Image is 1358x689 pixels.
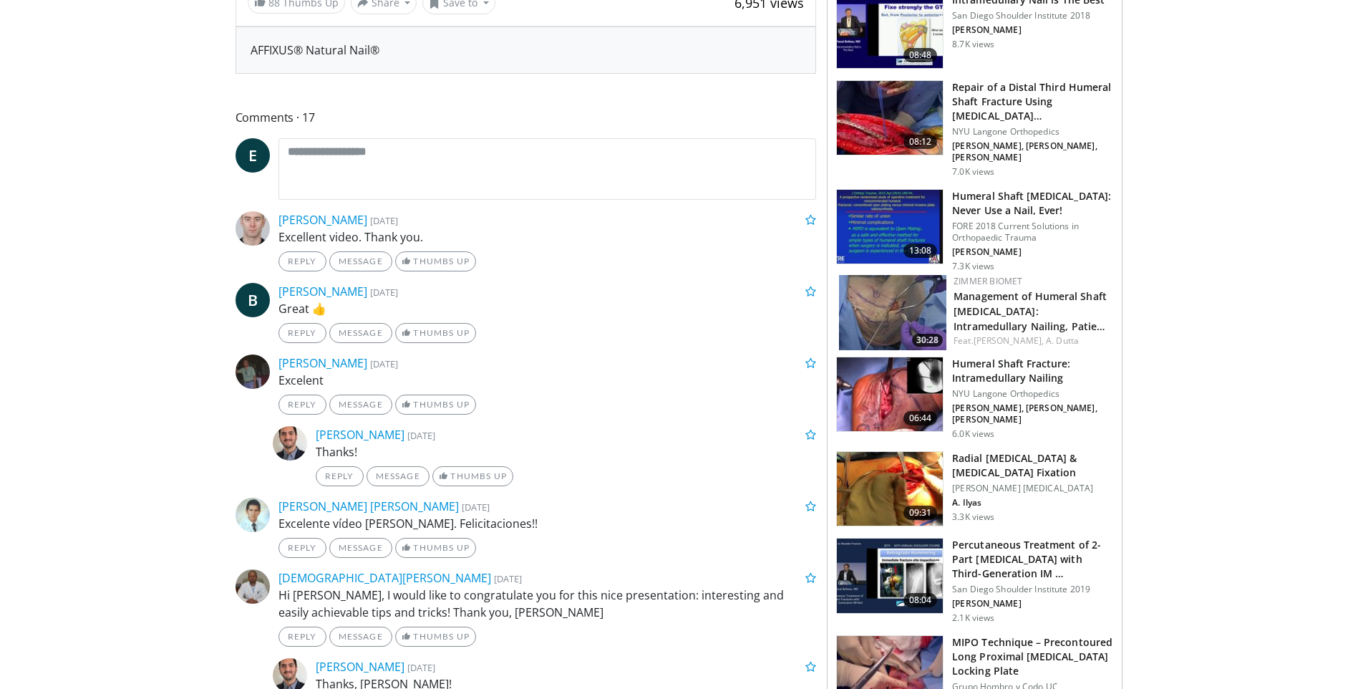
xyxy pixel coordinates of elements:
[236,108,817,127] span: Comments 17
[370,357,398,370] small: [DATE]
[952,497,1113,509] p: A. Ilyas
[839,275,946,350] a: 30:28
[316,659,404,675] a: [PERSON_NAME]
[432,466,513,486] a: Thumbs Up
[278,395,326,415] a: Reply
[395,395,476,415] a: Thumbs Up
[903,135,938,149] span: 08:12
[952,221,1113,244] p: FORE 2018 Current Solutions in Orthopaedic Trauma
[278,323,326,343] a: Reply
[952,24,1105,36] p: [PERSON_NAME]
[370,286,398,299] small: [DATE]
[952,10,1105,21] p: San Diego Shoulder Institute 2018
[903,593,938,607] span: 08:04
[837,452,943,526] img: 1a029523-c5b6-47f9-a6c2-d5a8f7fe52af.150x105_q85_crop-smart_upscale.jpg
[954,289,1107,333] a: Management of Humeral Shaft [MEDICAL_DATA]: Intramedullary Nailing, Patie…
[954,334,1110,347] div: Feat.
[903,48,938,62] span: 08:48
[278,372,817,389] p: Excelent
[836,357,1113,440] a: 06:44 Humeral Shaft Fracture: Intramedullary Nailing NYU Langone Orthopedics [PERSON_NAME], [PERS...
[954,275,1022,287] a: Zimmer Biomet
[278,498,459,514] a: [PERSON_NAME] [PERSON_NAME]
[952,126,1113,138] p: NYU Langone Orthopedics
[837,539,943,613] img: 634e4748-58a3-4363-8944-ab953f25481d.150x105_q85_crop-smart_upscale.jpg
[952,261,994,272] p: 7.3K views
[367,466,430,486] a: Message
[395,251,476,271] a: Thumbs Up
[278,570,491,586] a: [DEMOGRAPHIC_DATA][PERSON_NAME]
[273,426,307,461] img: Avatar
[952,428,994,440] p: 6.0K views
[836,451,1113,527] a: 09:31 Radial [MEDICAL_DATA] & [MEDICAL_DATA] Fixation [PERSON_NAME] [MEDICAL_DATA] A. Ilyas 3.3K ...
[952,511,994,523] p: 3.3K views
[278,284,367,299] a: [PERSON_NAME]
[494,572,522,585] small: [DATE]
[329,395,392,415] a: Message
[236,283,270,317] a: B
[903,411,938,425] span: 06:44
[278,515,817,532] p: Excelente vídeo [PERSON_NAME]. Felicitaciones!!
[236,138,270,173] a: E
[370,214,398,227] small: [DATE]
[837,357,943,432] img: Vx8lr-LI9TPdNKgn4xMDoxOm1xO1xPzH.150x105_q85_crop-smart_upscale.jpg
[278,212,367,228] a: [PERSON_NAME]
[278,627,326,647] a: Reply
[236,355,270,389] img: Avatar
[837,81,943,155] img: 5fbd5ac0-c9c7-401a-bdfe-b9a22e3d62ec.150x105_q85_crop-smart_upscale.jpg
[407,661,435,674] small: [DATE]
[952,166,994,178] p: 7.0K views
[407,429,435,442] small: [DATE]
[462,501,490,514] small: [DATE]
[952,39,994,50] p: 8.7K views
[278,587,817,621] p: Hi [PERSON_NAME], I would like to congratulate you for this nice presentation: interesting and ea...
[903,244,938,258] span: 13:08
[1046,334,1079,347] a: A. Dutta
[278,538,326,558] a: Reply
[952,598,1113,609] p: [PERSON_NAME]
[974,334,1044,347] a: [PERSON_NAME],
[952,246,1113,258] p: [PERSON_NAME]
[278,355,367,371] a: [PERSON_NAME]
[329,538,392,558] a: Message
[952,189,1113,218] h3: Humeral Shaft [MEDICAL_DATA]: Never Use a Nail, Ever!
[952,357,1113,385] h3: Humeral Shaft Fracture: Intramedullary Nailing
[836,80,1113,178] a: 08:12 Repair of a Distal Third Humeral Shaft Fracture Using [MEDICAL_DATA] [PERSON_NAME]… NYU Lan...
[395,538,476,558] a: Thumbs Up
[316,427,404,443] a: [PERSON_NAME]
[395,323,476,343] a: Thumbs Up
[952,403,1113,425] p: [PERSON_NAME], [PERSON_NAME], [PERSON_NAME]
[952,612,994,624] p: 2.1K views
[329,323,392,343] a: Message
[329,251,392,271] a: Message
[836,189,1113,272] a: 13:08 Humeral Shaft [MEDICAL_DATA]: Never Use a Nail, Ever! FORE 2018 Current Solutions in Orthop...
[329,627,392,647] a: Message
[952,584,1113,595] p: San Diego Shoulder Institute 2019
[952,483,1113,494] p: [PERSON_NAME] [MEDICAL_DATA]
[952,451,1113,480] h3: Radial [MEDICAL_DATA] & [MEDICAL_DATA] Fixation
[839,275,946,350] img: 7f3345ee-1a51-4195-8be1-b64b6f73790f.150x105_q85_crop-smart_upscale.jpg
[236,569,270,604] img: Avatar
[236,211,270,246] img: Avatar
[952,635,1113,678] h3: MIPO Technique – Precontoured Long Proximal [MEDICAL_DATA] Locking Plate
[836,538,1113,624] a: 08:04 Percutaneous Treatment of 2-Part [MEDICAL_DATA] with Third-Generation IM … San Diego Should...
[316,466,364,486] a: Reply
[251,42,802,59] div: AFFIXUS® Natural Nail®
[278,300,817,317] p: Great 👍
[837,190,943,264] img: d2e1ad10-ca48-434b-bd44-454735ce6120.150x105_q85_crop-smart_upscale.jpg
[952,388,1113,400] p: NYU Langone Orthopedics
[952,140,1113,163] p: [PERSON_NAME], [PERSON_NAME], [PERSON_NAME]
[278,228,817,246] p: Excellent video. Thank you.
[395,627,476,647] a: Thumbs Up
[236,498,270,532] img: Avatar
[316,443,817,461] p: Thanks!
[952,80,1113,123] h3: Repair of a Distal Third Humeral Shaft Fracture Using [MEDICAL_DATA] [PERSON_NAME]…
[278,251,326,271] a: Reply
[912,334,943,347] span: 30:28
[903,506,938,520] span: 09:31
[952,538,1113,581] h3: Percutaneous Treatment of 2-Part [MEDICAL_DATA] with Third-Generation IM …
